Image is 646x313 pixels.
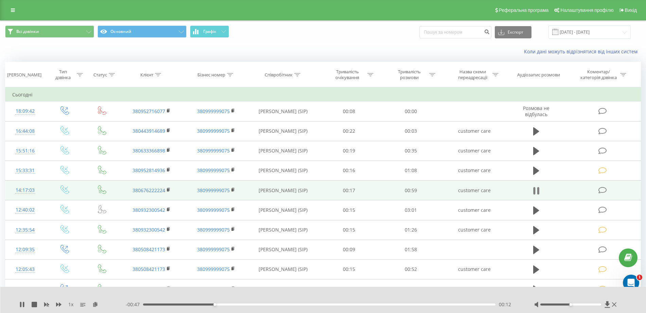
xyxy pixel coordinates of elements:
[442,161,507,180] td: customer care
[12,203,38,217] div: 12:40:02
[133,207,165,213] a: 380932300542
[197,246,230,253] a: 380999999075
[248,259,318,279] td: [PERSON_NAME] (SIP)
[12,164,38,177] div: 15:33:31
[68,301,73,308] span: 1 x
[133,167,165,173] a: 380952814936
[133,108,165,114] a: 380952716077
[442,220,507,240] td: customer care
[318,240,380,259] td: 00:09
[523,105,549,117] span: Розмова не відбулась
[318,259,380,279] td: 00:15
[12,125,38,138] div: 16:44:08
[197,147,230,154] a: 380999999075
[12,263,38,276] div: 12:05:43
[442,121,507,141] td: customer care
[197,266,230,272] a: 380999999075
[248,181,318,200] td: [PERSON_NAME] (SIP)
[197,226,230,233] a: 380999999075
[197,187,230,194] a: 380999999075
[570,303,572,306] div: Accessibility label
[419,26,491,38] input: Пошук за номером
[517,72,560,78] div: Аудіозапис розмови
[93,72,107,78] div: Статус
[98,25,187,38] button: Основний
[560,7,613,13] span: Налаштування профілю
[126,301,143,308] span: - 00:47
[133,128,165,134] a: 380443914689
[213,303,216,306] div: Accessibility label
[248,279,318,299] td: [PERSON_NAME] (SIP)
[380,240,442,259] td: 01:58
[442,259,507,279] td: customer care
[133,266,165,272] a: 380508421173
[637,275,642,280] span: 1
[499,7,549,13] span: Реферальна програма
[248,102,318,121] td: [PERSON_NAME] (SIP)
[5,88,641,102] td: Сьогодні
[197,108,230,114] a: 380999999075
[12,144,38,158] div: 15:51:16
[380,220,442,240] td: 01:26
[197,286,230,292] a: 380999999075
[442,141,507,161] td: customer care
[380,279,442,299] td: 01:17
[380,181,442,200] td: 00:59
[197,128,230,134] a: 380999999075
[499,301,511,308] span: 00:12
[248,220,318,240] td: [PERSON_NAME] (SIP)
[5,25,94,38] button: Всі дзвінки
[380,141,442,161] td: 00:35
[380,259,442,279] td: 00:52
[133,246,165,253] a: 380508421173
[16,29,39,34] span: Всі дзвінки
[442,181,507,200] td: customer care
[454,69,491,80] div: Назва схеми переадресації
[197,72,225,78] div: Бізнес номер
[318,141,380,161] td: 00:19
[133,147,165,154] a: 380633366898
[380,102,442,121] td: 00:00
[7,72,41,78] div: [PERSON_NAME]
[380,121,442,141] td: 00:03
[524,48,641,55] a: Коли дані можуть відрізнятися вiд інших систем
[12,223,38,237] div: 12:35:54
[133,187,165,194] a: 380676222224
[12,105,38,118] div: 18:09:42
[203,29,216,34] span: Графік
[51,69,75,80] div: Тип дзвінка
[265,72,293,78] div: Співробітник
[248,141,318,161] td: [PERSON_NAME] (SIP)
[12,282,38,296] div: 11:25:55
[442,200,507,220] td: customer care
[380,161,442,180] td: 01:08
[197,167,230,173] a: 380999999075
[579,69,618,80] div: Коментар/категорія дзвінка
[318,102,380,121] td: 00:08
[140,72,153,78] div: Клієнт
[318,121,380,141] td: 00:22
[318,220,380,240] td: 00:15
[318,161,380,180] td: 00:16
[133,226,165,233] a: 380932300542
[391,69,427,80] div: Тривалість розмови
[318,200,380,220] td: 00:15
[133,286,165,292] a: 380503565131
[248,161,318,180] td: [PERSON_NAME] (SIP)
[248,121,318,141] td: [PERSON_NAME] (SIP)
[623,275,639,291] iframe: Intercom live chat
[12,184,38,197] div: 14:17:03
[318,279,380,299] td: 00:13
[380,200,442,220] td: 03:01
[329,69,366,80] div: Тривалість очікування
[197,207,230,213] a: 380999999075
[495,26,531,38] button: Експорт
[248,200,318,220] td: [PERSON_NAME] (SIP)
[248,240,318,259] td: [PERSON_NAME] (SIP)
[190,25,229,38] button: Графік
[625,7,637,13] span: Вихід
[318,181,380,200] td: 00:17
[12,243,38,256] div: 12:09:35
